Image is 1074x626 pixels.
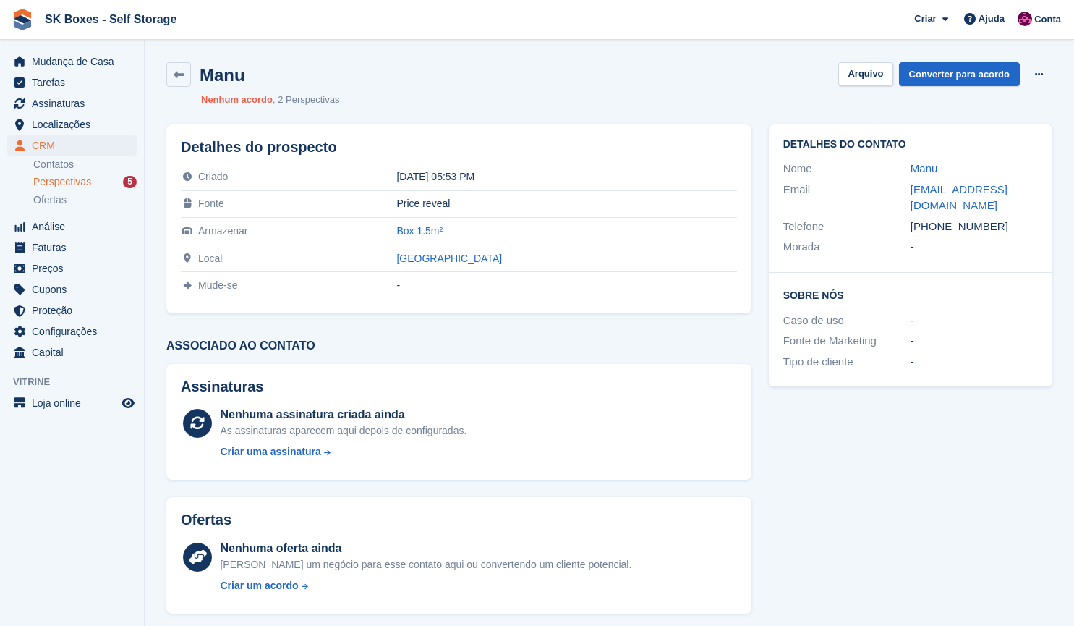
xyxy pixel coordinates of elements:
[33,193,67,207] span: Ofertas
[32,135,119,156] span: CRM
[273,93,340,107] li: 2 Perspectivas
[32,321,119,342] span: Configurações
[783,354,911,371] div: Tipo de cliente
[220,444,320,460] div: Criar uma assinatura
[914,12,936,26] span: Criar
[181,378,737,395] h2: Assinaturas
[32,216,119,237] span: Análise
[32,237,119,258] span: Faturas
[198,171,228,182] span: Criado
[1018,12,1032,26] img: Joana Alegria
[200,65,245,85] h2: Manu
[32,114,119,135] span: Localizações
[32,279,119,300] span: Cupons
[783,313,911,329] div: Caso de uso
[911,354,1038,371] div: -
[396,171,736,182] div: [DATE] 05:53 PM
[7,216,137,237] a: menu
[396,198,736,209] div: Price reveal
[7,393,137,413] a: menu
[7,237,137,258] a: menu
[220,540,631,557] div: Nenhuma oferta ainda
[396,225,443,237] a: Box 1.5m²
[201,93,273,107] li: Nenhum acordo
[7,93,137,114] a: menu
[32,93,119,114] span: Assinaturas
[7,51,137,72] a: menu
[39,7,182,31] a: SK Boxes - Self Storage
[220,423,466,439] div: As assinaturas aparecem aqui depois de configuradas.
[220,578,298,593] div: Criar um acordo
[783,239,911,255] div: Morada
[32,393,119,413] span: Loja online
[1034,12,1061,27] span: Conta
[181,512,231,528] h2: Ofertas
[198,279,237,291] span: Mude-se
[119,394,137,412] a: Loja de pré-visualização
[7,114,137,135] a: menu
[911,219,1038,235] div: [PHONE_NUMBER]
[33,175,91,189] span: Perspectivas
[899,62,1020,86] a: Converter para acordo
[911,183,1007,212] a: [EMAIL_ADDRESS][DOMAIN_NAME]
[7,279,137,300] a: menu
[33,174,137,190] a: Perspectivas 5
[198,198,224,209] span: Fonte
[911,313,1038,329] div: -
[783,287,1038,302] h2: Sobre Nós
[783,333,911,350] div: Fonte de Marketing
[220,444,466,460] a: Criar uma assinatura
[32,51,119,72] span: Mudança de Casa
[783,219,911,235] div: Telefone
[7,135,137,156] a: menu
[220,578,631,593] a: Criar um acordo
[7,342,137,363] a: menu
[7,72,137,93] a: menu
[12,9,33,30] img: stora-icon-8386f47178a22dfd0bd8f6a31ec36ba5ce8667c1dd55bd0f319d3a0aa187defe.svg
[7,258,137,279] a: menu
[783,139,1038,151] h2: Detalhes do contato
[32,258,119,279] span: Preços
[911,333,1038,350] div: -
[7,321,137,342] a: menu
[838,62,892,86] button: Arquivo
[33,193,137,208] a: Ofertas
[783,182,911,214] div: Email
[198,225,247,237] span: Armazenar
[13,375,144,389] span: Vitrine
[198,253,222,264] span: Local
[911,162,938,174] a: Manu
[32,300,119,321] span: Proteção
[979,12,1005,26] span: Ajuda
[166,339,751,352] h3: Associado ao contato
[220,557,631,572] div: [PERSON_NAME] um negócio para esse contato aqui ou convertendo um cliente potencial.
[396,253,502,264] a: [GEOGRAPHIC_DATA]
[396,279,736,291] div: -
[783,161,911,177] div: Nome
[911,239,1038,255] div: -
[123,176,137,188] div: 5
[33,158,137,172] a: Contatos
[220,406,466,423] div: Nenhuma assinatura criada ainda
[7,300,137,321] a: menu
[32,342,119,363] span: Capital
[181,139,737,156] h2: Detalhes do prospecto
[32,72,119,93] span: Tarefas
